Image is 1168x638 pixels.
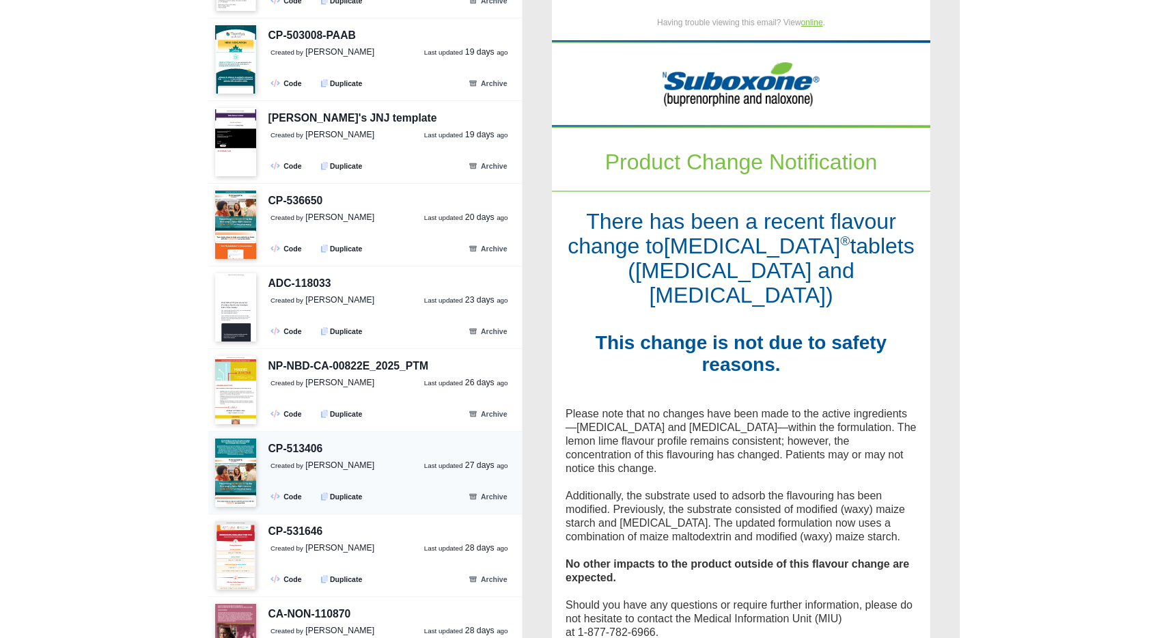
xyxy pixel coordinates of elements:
small: Last updated [424,544,463,552]
div: CP-536650 [268,193,323,210]
div: ADC-118033 [268,275,331,292]
small: ago [497,131,507,139]
button: Archive [461,323,515,339]
div: CP-503008-PAAB [268,27,356,44]
button: Duplicate [314,571,370,587]
a: Last updated 28 days ago [424,542,508,555]
small: Last updated [424,462,463,469]
a: Code [266,323,309,339]
small: Last updated [424,214,463,221]
small: Created by [270,627,303,635]
a: online [279,18,301,27]
span: [PERSON_NAME] [305,295,374,305]
a: Code [266,240,309,256]
small: Created by [270,214,303,221]
small: ago [497,544,507,552]
img: SUBOXONE® (buprenorphine and naloxone)` [29,40,408,128]
a: Code [266,488,309,504]
button: Archive [461,75,515,91]
a: Code [266,75,309,91]
small: ago [497,379,507,387]
div: Having trouble viewing this email? View . [43,17,394,28]
small: Last updated [424,296,463,304]
button: Duplicate [314,75,370,91]
small: Last updated [424,627,463,635]
span: [PERSON_NAME] [305,543,374,553]
span: [PERSON_NAME] [305,212,374,222]
button: Archive [461,488,515,504]
div: This change is not due to safety reasons. [43,332,394,376]
button: Duplicate [314,488,370,504]
a: Code [266,158,309,174]
small: ago [497,462,507,469]
div: CP-513406 [268,441,323,458]
button: Duplicate [314,240,370,256]
small: Created by [270,131,303,139]
small: Created by [270,462,303,469]
a: Last updated 19 days ago [424,129,508,141]
small: Created by [270,48,303,56]
a: Last updated 20 days ago [424,212,508,224]
small: ago [497,627,507,635]
a: Last updated 27 days ago [424,460,508,472]
sup: ® [318,234,327,249]
a: Code [266,571,309,587]
button: Duplicate [314,406,370,421]
small: Created by [270,296,303,304]
strong: No other impacts to the product outside of this flavour change are expected. [43,558,387,583]
button: Duplicate [314,323,370,339]
a: Last updated 19 days ago [424,46,508,59]
div: There has been a recent flavour change to tablets ([MEDICAL_DATA] and [MEDICAL_DATA]) [43,209,394,307]
span: [PERSON_NAME] [305,626,374,635]
a: Code [266,406,309,421]
a: Last updated 28 days ago [424,625,508,637]
small: ago [497,48,507,56]
button: Archive [461,571,515,587]
span: [PERSON_NAME] [305,47,374,57]
img: div-1-FoEv2w-.png [29,191,408,192]
span: [PERSON_NAME] [305,130,374,139]
span: [PERSON_NAME] [305,460,374,470]
small: Last updated [424,379,463,387]
button: Duplicate [314,158,370,174]
span: [PERSON_NAME] [305,378,374,387]
button: Archive [461,406,515,421]
small: ago [497,214,507,221]
div: [PERSON_NAME]'s JNJ template [268,110,437,127]
div: NP-NBD-CA-00822E_2025_PTM [268,358,429,375]
small: Created by [270,544,303,552]
small: Created by [270,379,303,387]
small: ago [497,296,507,304]
small: Last updated [424,48,463,56]
span: [MEDICAL_DATA] [141,234,328,258]
a: Last updated 23 days ago [424,294,508,307]
button: Archive [461,240,515,256]
div: CP-531646 [268,523,323,540]
button: Archive [461,158,515,174]
div: Product Change Notification [43,150,394,174]
a: Last updated 26 days ago [424,377,508,389]
div: CA-NON-110870 [268,606,351,623]
small: Last updated [424,131,463,139]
